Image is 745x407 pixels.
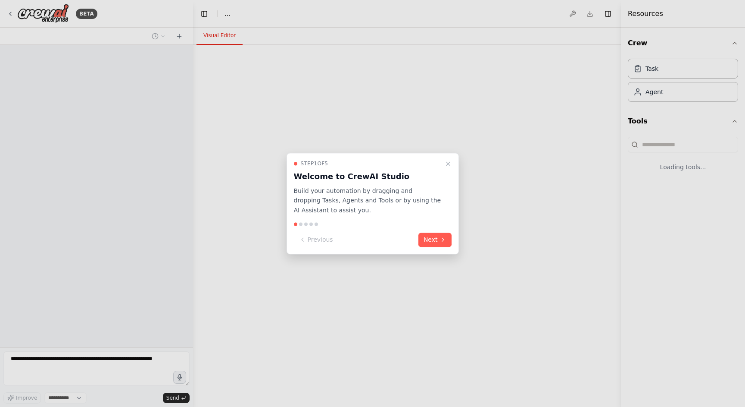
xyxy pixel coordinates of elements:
[294,170,441,183] h3: Welcome to CrewAI Studio
[301,160,328,167] span: Step 1 of 5
[294,186,441,215] p: Build your automation by dragging and dropping Tasks, Agents and Tools or by using the AI Assista...
[418,233,452,247] button: Next
[294,233,338,247] button: Previous
[198,8,210,20] button: Hide left sidebar
[443,158,453,169] button: Close walkthrough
